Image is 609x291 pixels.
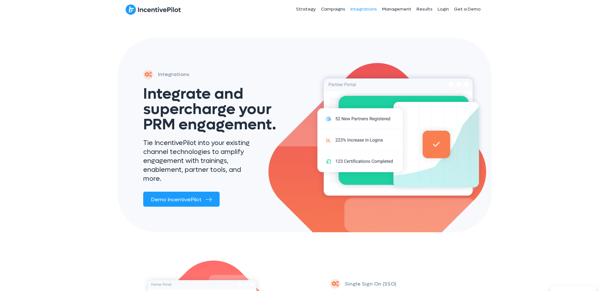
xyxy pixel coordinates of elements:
nav: Header Menu [250,1,484,17]
a: Strategy [293,1,318,17]
a: Campaigns [318,1,348,17]
a: Integrations [348,1,379,17]
span: Demo IncentivePilot [151,196,201,203]
a: Management [379,1,414,17]
a: Results [414,1,435,17]
img: integrations-hero [311,65,492,204]
p: Tie IncentivePilot into your existing channel technologies to amplify engagement with trainings, ... [143,139,254,183]
p: Integrations [158,70,189,79]
span: Integrate and supercharge your PRM engagement. [143,84,276,134]
p: Single Sign On (SSO) [345,280,396,288]
a: Demo IncentivePilot [143,192,220,207]
img: IncentivePilot [126,4,181,15]
a: Get a Demo [451,1,483,17]
a: Login [435,1,451,17]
